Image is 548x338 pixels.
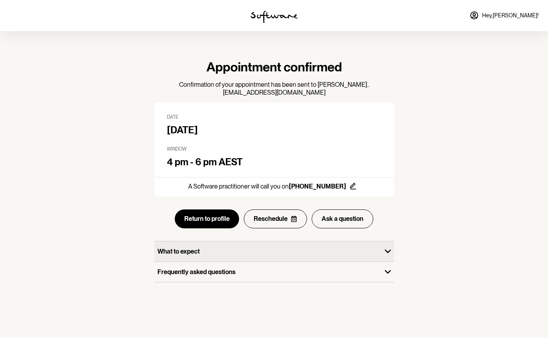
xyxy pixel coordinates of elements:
strong: [PHONE_NUMBER] [289,183,346,191]
h4: 4 pm - 6 pm AEST [167,157,382,168]
button: What to expect [154,242,394,262]
p: Frequently asked questions [157,269,378,276]
h3: Appointment confirmed [154,60,394,75]
button: Return to profile [175,210,239,229]
p: What to expect [157,248,378,256]
a: Hey,[PERSON_NAME]! [465,6,543,25]
span: Hey, [PERSON_NAME] ! [482,13,539,19]
p: A Software practitioner will call you on [188,183,360,192]
button: Frequently asked questions [154,262,394,282]
h4: [DATE] [167,125,382,136]
img: software logo [251,11,298,24]
span: Date [167,115,178,120]
p: Confirmation of your appointment has been sent to [PERSON_NAME]..[EMAIL_ADDRESS][DOMAIN_NAME] [154,81,394,96]
button: Reschedule [244,210,307,229]
span: Window [167,147,187,152]
button: Ask a question [312,210,373,229]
